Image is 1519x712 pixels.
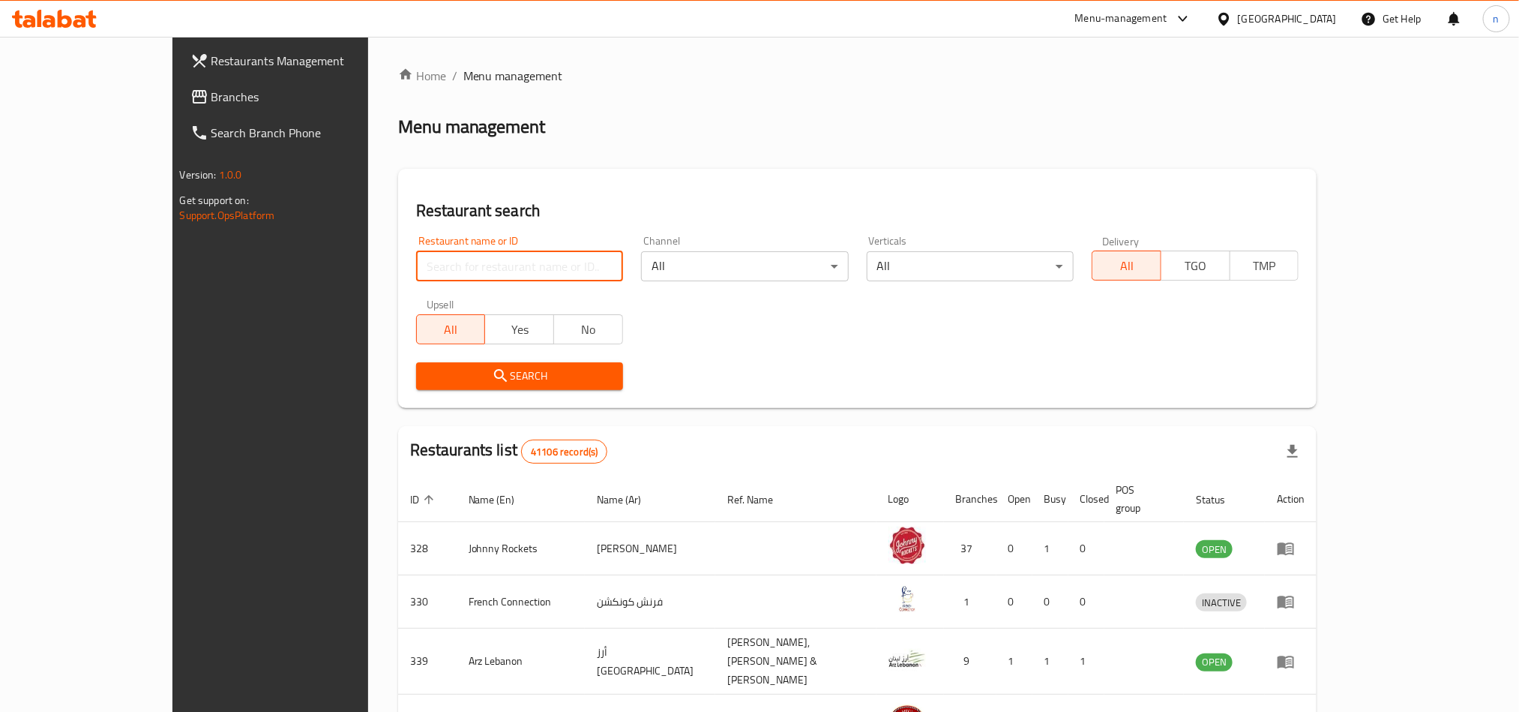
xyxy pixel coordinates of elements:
button: Search [416,362,623,390]
span: Yes [491,319,548,341]
div: OPEN [1196,653,1233,671]
a: Search Branch Phone [178,115,426,151]
td: 0 [1068,575,1104,629]
td: 0 [1032,575,1068,629]
img: French Connection [888,580,926,617]
td: Arz Lebanon [457,629,586,695]
img: Johnny Rockets [888,527,926,564]
h2: Restaurant search [416,200,1299,222]
span: All [1098,255,1155,277]
span: Menu management [463,67,563,85]
td: 37 [944,522,996,575]
span: Ref. Name [727,491,792,509]
th: Busy [1032,476,1068,522]
label: Upsell [427,299,454,310]
div: Menu [1277,653,1305,671]
td: 1 [1068,629,1104,695]
button: Yes [484,314,554,344]
td: 328 [398,522,457,575]
div: All [867,251,1074,281]
a: Restaurants Management [178,43,426,79]
th: Action [1265,476,1317,522]
span: POS group [1116,481,1167,517]
span: Status [1196,491,1245,509]
nav: breadcrumb [398,67,1317,85]
label: Delivery [1102,236,1140,246]
td: 330 [398,575,457,629]
td: فرنش كونكشن [585,575,715,629]
button: TMP [1230,251,1299,281]
th: Open [996,476,1032,522]
td: 1 [1032,629,1068,695]
div: Total records count [521,440,607,464]
span: Name (Ar) [597,491,661,509]
span: No [560,319,617,341]
span: 1.0.0 [219,165,242,185]
span: TGO [1167,255,1224,277]
div: [GEOGRAPHIC_DATA] [1238,11,1337,27]
button: No [553,314,623,344]
td: أرز [GEOGRAPHIC_DATA] [585,629,715,695]
th: Branches [944,476,996,522]
td: [PERSON_NAME] [585,522,715,575]
button: All [1092,251,1161,281]
td: 339 [398,629,457,695]
td: 0 [1068,522,1104,575]
td: 9 [944,629,996,695]
span: OPEN [1196,541,1233,558]
span: TMP [1236,255,1293,277]
button: TGO [1161,251,1230,281]
div: Menu [1277,539,1305,557]
span: Version: [180,165,217,185]
span: Search Branch Phone [211,124,414,142]
span: Get support on: [180,191,249,210]
h2: Menu management [398,115,546,139]
td: 0 [996,522,1032,575]
input: Search for restaurant name or ID.. [416,251,623,281]
td: 1 [1032,522,1068,575]
span: Name (En) [469,491,535,509]
div: Menu [1277,593,1305,611]
span: Search [428,367,611,386]
td: French Connection [457,575,586,629]
span: Branches [211,88,414,106]
div: Menu-management [1075,10,1167,28]
div: Export file [1275,434,1311,470]
span: 41106 record(s) [522,445,607,459]
td: 0 [996,575,1032,629]
a: Support.OpsPlatform [180,206,275,225]
th: Closed [1068,476,1104,522]
td: [PERSON_NAME],[PERSON_NAME] & [PERSON_NAME] [715,629,876,695]
img: Arz Lebanon [888,640,926,677]
h2: Restaurants list [410,439,608,464]
span: INACTIVE [1196,594,1247,611]
span: Restaurants Management [211,52,414,70]
span: OPEN [1196,653,1233,671]
span: All [423,319,480,341]
button: All [416,314,486,344]
td: Johnny Rockets [457,522,586,575]
span: n [1494,11,1500,27]
div: All [641,251,848,281]
td: 1 [996,629,1032,695]
span: ID [410,491,439,509]
th: Logo [876,476,944,522]
div: INACTIVE [1196,593,1247,611]
li: / [452,67,457,85]
td: 1 [944,575,996,629]
div: OPEN [1196,540,1233,558]
a: Branches [178,79,426,115]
